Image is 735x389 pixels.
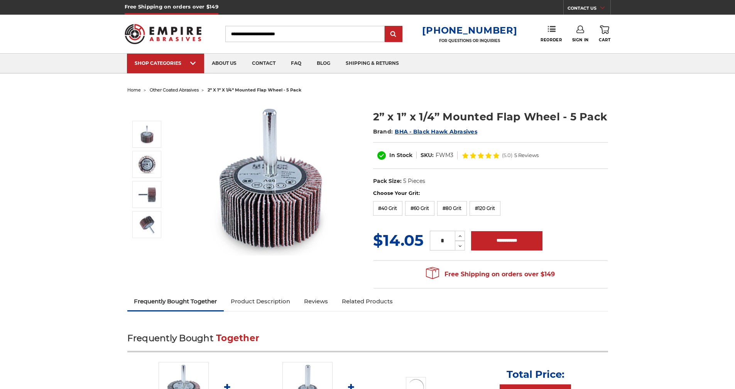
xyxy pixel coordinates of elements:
[572,37,589,42] span: Sign In
[373,109,608,124] h1: 2” x 1” x 1/4” Mounted Flap Wheel - 5 Pack
[193,101,348,255] img: 2” x 1” x 1/4” Mounted Flap Wheel - 5 Pack
[244,54,283,73] a: contact
[373,128,393,135] span: Brand:
[137,155,157,174] img: 2” x 1” x 1/4” Mounted Flap Wheel - 5 Pack
[137,185,157,204] img: 2” x 1” x 1/4” Mounted Flap Wheel - 5 Pack
[568,4,610,15] a: CONTACT US
[309,54,338,73] a: blog
[422,38,517,43] p: FOR QUESTIONS OR INQUIRIES
[216,333,259,343] span: Together
[373,189,608,197] label: Choose Your Grit:
[137,215,157,234] img: 2” x 1” x 1/4” Mounted Flap Wheel - 5 Pack
[208,87,301,93] span: 2” x 1” x 1/4” mounted flap wheel - 5 pack
[135,60,196,66] div: SHOP CATEGORIES
[541,37,562,42] span: Reorder
[426,267,555,282] span: Free Shipping on orders over $149
[395,128,477,135] a: BHA - Black Hawk Abrasives
[137,125,157,144] img: 2” x 1” x 1/4” Mounted Flap Wheel - 5 Pack
[127,293,224,310] a: Frequently Bought Together
[403,177,425,185] dd: 5 Pieces
[204,54,244,73] a: about us
[335,293,400,310] a: Related Products
[150,87,199,93] a: other coated abrasives
[502,153,512,158] span: (5.0)
[224,293,297,310] a: Product Description
[422,25,517,36] a: [PHONE_NUMBER]
[283,54,309,73] a: faq
[297,293,335,310] a: Reviews
[507,368,564,381] p: Total Price:
[125,19,202,49] img: Empire Abrasives
[127,333,213,343] span: Frequently Bought
[599,37,610,42] span: Cart
[436,151,453,159] dd: FWM3
[373,231,424,250] span: $14.05
[541,25,562,42] a: Reorder
[421,151,434,159] dt: SKU:
[386,27,401,42] input: Submit
[338,54,407,73] a: shipping & returns
[389,152,412,159] span: In Stock
[599,25,610,42] a: Cart
[127,87,141,93] a: home
[373,177,402,185] dt: Pack Size:
[514,153,539,158] span: 5 Reviews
